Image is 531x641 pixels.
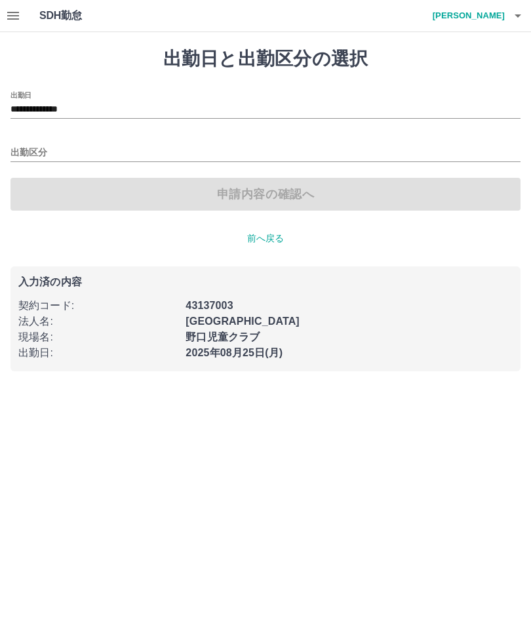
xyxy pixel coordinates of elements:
[186,316,300,327] b: [GEOGRAPHIC_DATA]
[186,331,260,342] b: 野口児童クラブ
[18,345,178,361] p: 出勤日 :
[18,329,178,345] p: 現場名 :
[186,347,283,358] b: 2025年08月25日(月)
[18,298,178,314] p: 契約コード :
[18,277,513,287] p: 入力済の内容
[10,90,31,100] label: 出勤日
[186,300,233,311] b: 43137003
[18,314,178,329] p: 法人名 :
[10,232,521,245] p: 前へ戻る
[10,48,521,70] h1: 出勤日と出勤区分の選択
